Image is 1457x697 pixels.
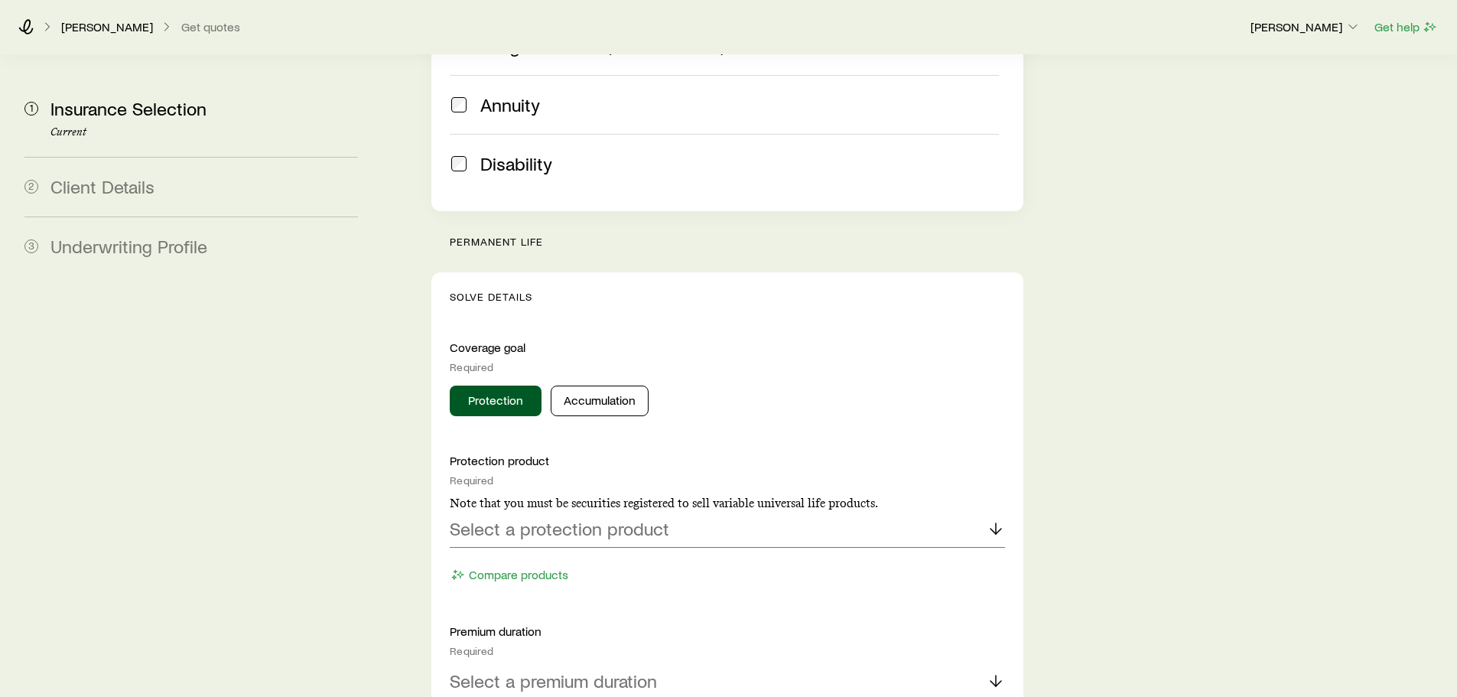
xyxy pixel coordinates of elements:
[1374,18,1439,36] button: Get help
[450,236,1023,248] p: permanent life
[50,126,358,138] p: Current
[50,235,207,257] span: Underwriting Profile
[450,340,1004,355] p: Coverage goal
[450,291,1004,303] p: Solve Details
[24,239,38,253] span: 3
[180,20,241,34] button: Get quotes
[451,97,467,112] input: Annuity
[450,496,1004,511] p: Note that you must be securities registered to sell variable universal life products.
[450,453,1004,468] p: Protection product
[450,386,541,416] button: Protection
[1250,19,1361,34] p: [PERSON_NAME]
[450,624,1004,639] p: Premium duration
[50,97,207,119] span: Insurance Selection
[480,94,540,116] span: Annuity
[50,175,154,197] span: Client Details
[450,645,1004,657] div: Required
[450,566,569,584] button: Compare products
[551,386,649,416] button: Accumulation
[1250,18,1361,37] button: [PERSON_NAME]
[450,361,1004,373] div: Required
[24,102,38,116] span: 1
[450,518,669,539] p: Select a protection product
[450,670,657,692] p: Select a premium duration
[480,153,552,174] span: Disability
[24,180,38,194] span: 2
[61,19,153,34] p: [PERSON_NAME]
[451,156,467,171] input: Disability
[450,474,1004,487] div: Required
